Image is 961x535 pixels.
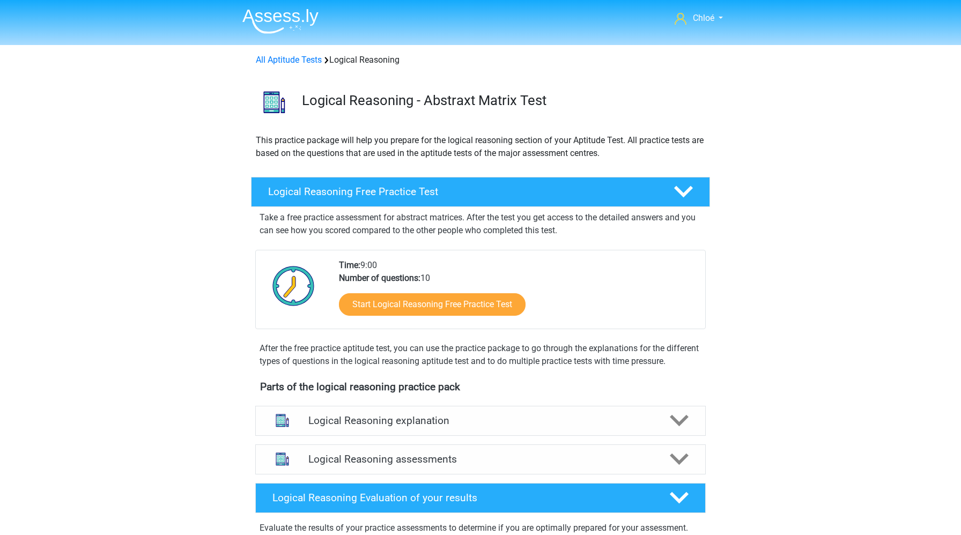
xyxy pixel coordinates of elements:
[247,177,714,207] a: Logical Reasoning Free Practice Test
[269,445,296,473] img: logical reasoning assessments
[269,407,296,434] img: logical reasoning explanations
[308,453,653,465] h4: Logical Reasoning assessments
[268,185,656,198] h4: Logical Reasoning Free Practice Test
[693,13,714,23] span: Chloé
[302,92,701,109] h3: Logical Reasoning - Abstraxt Matrix Test
[251,483,710,513] a: Logical Reasoning Evaluation of your results
[251,406,710,436] a: explanations Logical Reasoning explanation
[256,134,705,160] p: This practice package will help you prepare for the logical reasoning section of your Aptitude Te...
[339,260,360,270] b: Time:
[260,381,701,393] h4: Parts of the logical reasoning practice pack
[260,522,701,534] p: Evaluate the results of your practice assessments to determine if you are optimally prepared for ...
[252,54,709,66] div: Logical Reasoning
[255,342,706,368] div: After the free practice aptitude test, you can use the practice package to go through the explana...
[267,259,321,313] img: Clock
[256,55,322,65] a: All Aptitude Tests
[339,293,526,316] a: Start Logical Reasoning Free Practice Test
[670,12,727,25] a: Chloé
[339,273,420,283] b: Number of questions:
[252,79,297,125] img: logical reasoning
[331,259,705,329] div: 9:00 10
[251,444,710,474] a: assessments Logical Reasoning assessments
[242,9,319,34] img: Assessly
[260,211,701,237] p: Take a free practice assessment for abstract matrices. After the test you get access to the detai...
[272,492,653,504] h4: Logical Reasoning Evaluation of your results
[308,414,653,427] h4: Logical Reasoning explanation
